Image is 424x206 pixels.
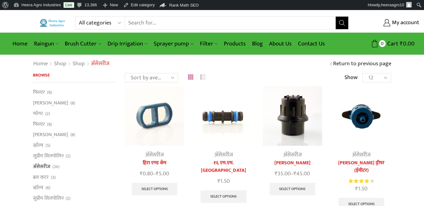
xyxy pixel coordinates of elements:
[390,19,419,27] span: My account
[249,36,266,51] a: Blog
[381,3,404,7] span: heeraagro10
[140,169,153,178] bdi: 0.80
[125,86,184,145] img: Heera Lateral End Cap
[45,111,50,117] span: (2)
[62,36,104,51] a: Brush Cutter
[70,132,75,138] span: (8)
[33,89,45,98] a: फिल्टर
[218,177,230,186] bdi: 1.50
[33,129,68,140] a: [PERSON_NAME]
[349,178,369,184] span: Rated out of 5
[104,36,151,51] a: Drip Irrigation
[33,119,45,129] a: फिल्टर
[355,184,358,193] span: ₹
[333,60,391,68] a: Return to previous page
[294,169,296,178] span: ₹
[169,3,199,8] span: Rank Math SEO
[221,36,249,51] a: Products
[156,169,169,178] bdi: 5.00
[151,36,196,51] a: Sprayer pump
[33,172,49,182] a: ब्रश कटर
[31,36,62,51] a: Raingun
[263,159,322,167] a: [PERSON_NAME]
[275,169,291,178] bdi: 35.00
[72,60,85,68] a: Shop
[70,100,75,106] span: (8)
[125,159,184,167] a: हिरा एण्ड कॅप
[332,159,391,174] a: [PERSON_NAME] ड्रीपर (ईमीटर)
[46,185,50,191] span: (6)
[294,169,310,178] bdi: 45.00
[194,159,253,174] a: १६ एम.एम. [GEOGRAPHIC_DATA]
[379,40,386,47] span: 0
[46,142,50,149] span: (5)
[33,60,109,68] nav: Breadcrumb
[51,174,56,181] span: (3)
[263,170,322,178] span: –
[214,150,233,160] a: अ‍ॅसेसरीज
[201,190,246,203] a: Select options for “१६ एम.एम. जोईनर”
[295,36,328,51] a: Contact Us
[33,71,50,79] span: Browse
[9,36,31,51] a: Home
[218,177,220,186] span: ₹
[352,150,371,160] a: अ‍ॅसेसरीज
[266,36,295,51] a: About Us
[156,169,159,178] span: ₹
[63,2,74,8] a: Live
[386,40,398,48] span: Cart
[33,182,43,193] a: व्हाॅल्व
[91,61,109,67] h1: अ‍ॅसेसरीज
[194,86,253,145] img: १६ एम.एम. जोईनर
[125,73,178,82] select: Shop order
[140,169,143,178] span: ₹
[66,153,70,159] span: (2)
[125,17,336,29] input: Search for...
[145,150,164,160] a: अ‍ॅसेसरीज
[47,121,52,128] span: (9)
[358,17,419,29] a: My account
[33,140,43,151] a: व्हाॅल्व
[197,36,221,51] a: Filter
[66,195,70,202] span: (2)
[344,74,358,82] span: Show
[355,38,415,50] a: 0 Cart ₹0.00
[33,108,43,119] a: फॉगर
[349,178,374,184] div: Rated 4.00 out of 5
[263,86,322,145] img: Flush valve
[283,150,302,160] a: अ‍ॅसेसरीज
[33,60,48,68] a: Home
[33,98,68,108] a: [PERSON_NAME]
[355,184,367,193] bdi: 1.50
[33,193,63,204] a: सुप्रीम सिलपोलिन
[54,60,67,68] a: Shop
[336,17,348,29] button: Search button
[275,169,278,178] span: ₹
[400,39,403,49] span: ₹
[125,170,184,178] span: –
[132,183,178,195] a: Select options for “हिरा एण्ड कॅप”
[33,151,63,161] a: सुप्रीम सिलपोलिन
[52,164,59,170] span: (24)
[400,39,415,49] bdi: 0.00
[270,183,316,195] a: Select options for “फ्लश व्हाॅल्व”
[47,89,52,96] span: (9)
[332,86,391,145] img: हिरा ओनलाईन ड्रीपर (ईमीटर)
[33,161,50,172] a: अ‍ॅसेसरीज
